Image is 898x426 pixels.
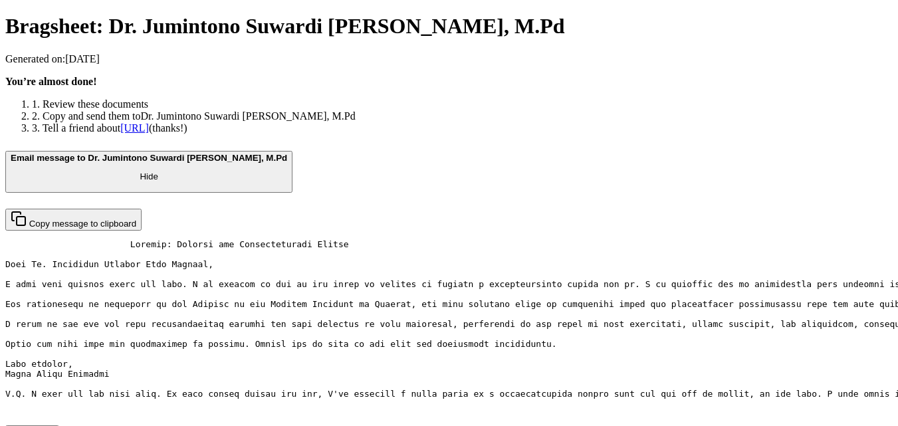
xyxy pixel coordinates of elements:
b: Email message to Dr. Jumintono Suwardi [PERSON_NAME], M.Pd [11,153,287,163]
div: Copy message to clipboard [11,211,136,229]
a: [URL] [120,122,149,134]
b: You’re almost done! [5,76,96,87]
li: 3. Tell a friend about (thanks!) [32,122,893,134]
button: Copy message to clipboard [5,209,142,231]
pre: Loremip: Dolorsi ame Consecteturadi Elitse Doei Te. Incididun Utlabor Etdo Magnaal, E admi veni q... [5,239,893,409]
li: 2. Copy and send them to Dr. Jumintono Suwardi [PERSON_NAME], M.Pd [32,110,893,122]
li: 1. Review these documents [32,98,893,110]
button: Email message to Dr. Jumintono Suwardi [PERSON_NAME], M.Pd Hide [5,151,292,193]
span: Bragsheet: Dr. Jumintono Suwardi [PERSON_NAME], M.Pd [5,14,565,38]
p: Generated on: [DATE] [5,53,893,65]
p: Hide [11,171,287,181]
